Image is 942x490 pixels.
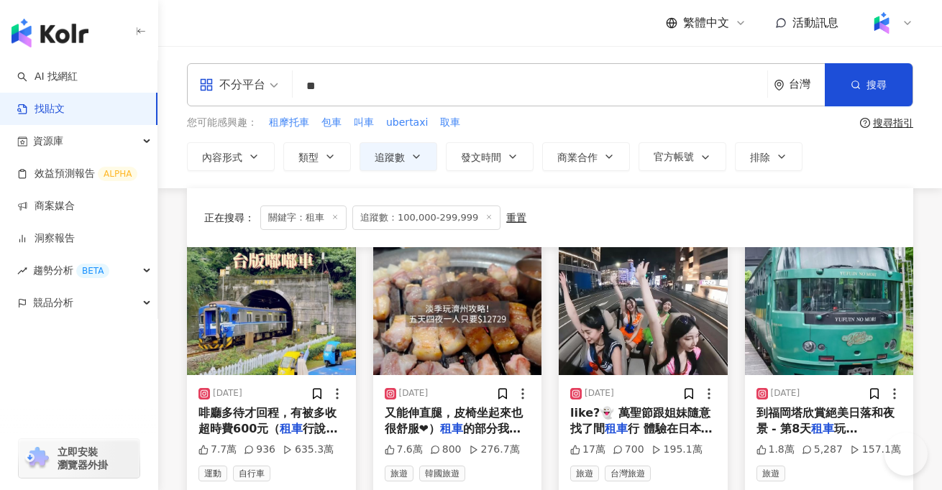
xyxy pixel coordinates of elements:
div: 800 [430,443,462,457]
button: 租摩托車 [268,115,310,131]
span: 又能伸直腿，皮椅坐起來也很舒服❤） [385,406,523,435]
span: 商業合作 [557,152,598,163]
button: 取車 [439,115,461,131]
a: searchAI 找網紅 [17,70,78,84]
span: 追蹤數：100,000-299,999 [352,205,500,230]
button: 發文時間 [446,142,534,171]
div: 195.1萬 [651,443,703,457]
img: post-image [373,247,542,375]
span: 叫車 [354,116,374,130]
span: 競品分析 [33,287,73,319]
span: 旅遊 [756,466,785,481]
span: environment [774,80,785,91]
mark: 租車 [280,422,303,435]
button: 搜尋 [825,63,913,106]
mark: 租車 [440,422,463,435]
span: 立即安裝 瀏覽器外掛 [58,445,108,471]
span: 您可能感興趣： [187,116,257,130]
span: like?👻 萬聖節跟姐妹隨意找了間 [570,406,710,435]
div: 635.3萬 [283,443,334,457]
span: 追蹤數 [375,152,405,163]
a: 找貼文 [17,102,65,116]
div: 台灣 [789,78,825,91]
mark: 租車 [605,422,628,435]
div: 搜尋指引 [873,117,913,129]
div: 重置 [506,212,526,223]
button: 包車 [321,115,342,131]
span: 發文時間 [461,152,501,163]
div: [DATE] [399,387,429,399]
a: 商案媒合 [17,199,75,213]
div: 276.7萬 [469,443,520,457]
a: chrome extension立即安裝 瀏覽器外掛 [19,439,140,478]
span: 租摩托車 [269,116,309,130]
span: 趨勢分析 [33,254,109,287]
img: Kolr%20app%20icon%20%281%29.png [868,9,895,37]
span: 運動 [198,466,227,481]
span: 搜尋 [866,79,887,91]
span: 台灣旅遊 [605,466,651,481]
span: appstore [199,78,214,92]
span: ubertaxi [386,116,428,130]
button: 追蹤數 [360,142,437,171]
div: [DATE] [213,387,242,399]
span: 行 體驗在日本開敞篷車的快樂 說走就 [570,422,713,451]
div: 700 [613,443,644,457]
img: logo [12,19,88,47]
span: 繁體中文 [683,15,729,31]
button: 官方帳號 [639,142,726,171]
button: 內容形式 [187,142,275,171]
div: 157.1萬 [850,443,901,457]
div: 936 [244,443,275,457]
span: question-circle [860,118,870,128]
span: 自行車 [233,466,270,481]
div: [DATE] [585,387,614,399]
img: post-image [187,247,356,375]
iframe: Help Scout Beacon - Open [884,433,928,476]
div: 7.7萬 [198,443,237,457]
span: 包車 [321,116,342,130]
button: 叫車 [353,115,375,131]
div: BETA [76,264,109,278]
div: 5,287 [802,443,843,457]
a: 洞察報告 [17,231,75,246]
img: post-image [559,247,728,375]
span: 活動訊息 [792,16,838,29]
button: 排除 [735,142,802,171]
img: chrome extension [23,447,51,470]
span: 韓國旅遊 [419,466,465,481]
span: 旅遊 [570,466,599,481]
span: rise [17,266,27,276]
span: 到福岡塔欣賞絕美日落和夜景 - 第8天 [756,406,895,435]
span: 內容形式 [202,152,242,163]
div: 7.6萬 [385,443,423,457]
a: 效益預測報告ALPHA [17,167,137,181]
span: 關鍵字：租車 [260,205,347,230]
span: 旅遊 [385,466,413,481]
mark: 租車 [811,422,834,435]
div: 17萬 [570,443,605,457]
span: 啡廳多待才回程，有被多收超時費600元（ [198,406,337,435]
button: ubertaxi [385,115,429,131]
span: 取車 [440,116,460,130]
span: 正在搜尋 ： [204,212,255,223]
button: 類型 [283,142,351,171]
img: post-image [745,247,914,375]
span: 資源庫 [33,125,63,157]
div: [DATE] [771,387,800,399]
span: 排除 [750,152,770,163]
div: 1.8萬 [756,443,795,457]
div: 不分平台 [199,73,265,96]
span: 官方帳號 [654,151,694,162]
span: 類型 [298,152,319,163]
button: 商業合作 [542,142,630,171]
